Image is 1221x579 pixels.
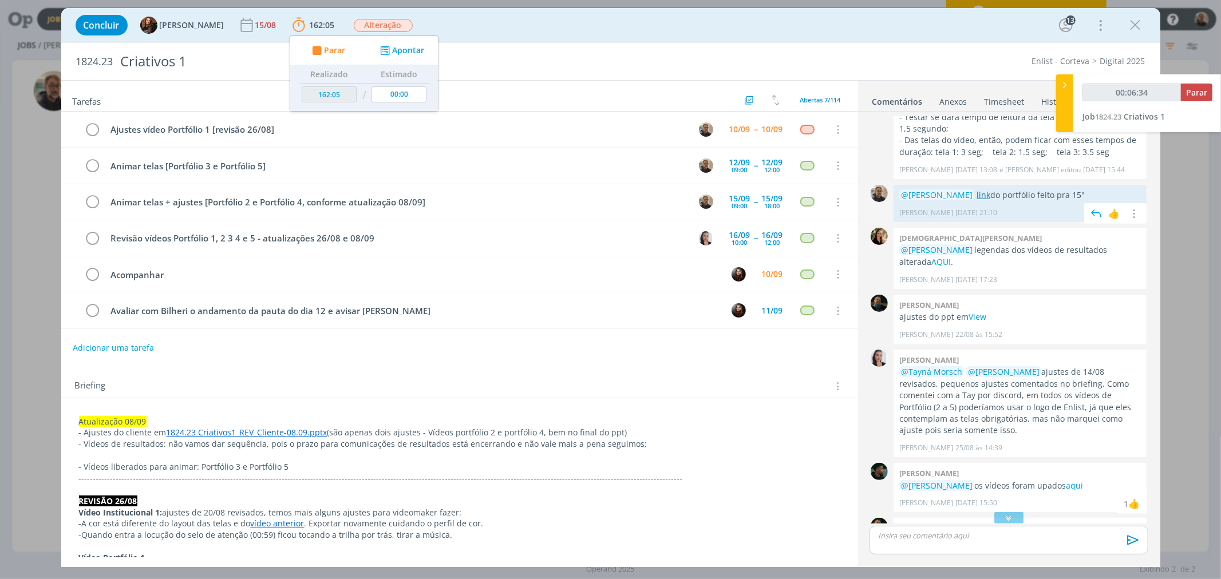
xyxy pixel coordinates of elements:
[931,256,951,267] a: AQUI
[79,507,163,518] strong: Vídeo Institucional 1:
[1124,111,1165,122] span: Criativos 1
[955,498,997,508] span: [DATE] 15:50
[729,195,750,203] div: 15/09
[354,19,413,32] span: Alteração
[872,91,923,108] a: Comentários
[901,366,962,377] span: @Tayná Morsch
[1032,55,1090,66] a: Enlist - Corteva
[901,244,973,255] span: @[PERSON_NAME]
[75,379,106,394] span: Briefing
[762,307,783,315] div: 11/09
[871,185,888,202] img: R
[1124,498,1128,510] div: 1
[899,300,959,310] b: [PERSON_NAME]
[899,244,1141,268] p: legendas dos vídeos de resultados alterada .
[1066,480,1083,491] a: aqui
[729,158,750,166] div: 12/09
[1108,207,1120,220] div: 👍
[79,529,840,541] p: -Quando entra a locução do selo de atenção (00:59) ficou tocando a trilha por trás, tirar a música.
[698,121,715,138] button: R
[79,473,840,484] p: -------------------------------------------------------------------------------------------------...
[698,193,715,211] button: R
[940,96,967,108] div: Anexos
[899,468,959,478] b: [PERSON_NAME]
[955,443,1002,453] span: 25/08 às 14:39
[999,165,1081,175] span: e [PERSON_NAME] editou
[290,16,338,34] button: 162:05
[1095,112,1121,122] span: 1824.23
[76,55,113,68] span: 1824.23
[871,295,888,312] img: M
[1083,165,1125,175] span: [DATE] 15:44
[255,21,279,29] div: 15/08
[732,166,748,173] div: 09:00
[730,302,748,319] button: E
[290,35,438,112] ul: 162:05
[899,275,953,285] p: [PERSON_NAME]
[323,46,345,54] span: Parar
[968,366,1040,377] span: @[PERSON_NAME]
[899,134,1141,158] p: - Das telas do vídeo, então, podem ficar com esses tempos de duração: tela 1: 3 seg; tela 2: 1.5 ...
[353,18,413,33] button: Alteração
[699,122,713,137] img: R
[106,268,721,282] div: Acompanhar
[800,96,841,104] span: Abertas 7/114
[871,518,888,535] img: M
[106,231,689,245] div: Revisão vídeos Portfólio 1, 2 3 4 e 5 - atualizações 26/08 e 08/09
[754,198,758,206] span: --
[1128,497,1140,510] div: Eduarda Pereira
[160,21,224,29] span: [PERSON_NAME]
[955,208,997,218] span: [DATE] 21:10
[899,311,1141,323] p: ajustes do ppt em
[310,19,335,30] span: 162:05
[871,228,888,245] img: C
[1186,87,1207,98] span: Parar
[871,350,888,367] img: C
[73,93,101,107] span: Tarefas
[698,229,715,247] button: C
[732,203,748,209] div: 09:00
[765,203,780,209] div: 18:00
[1088,205,1105,222] img: answer.svg
[76,15,128,35] button: Concluir
[899,165,953,175] p: [PERSON_NAME]
[955,165,997,175] span: [DATE] 13:08
[72,338,155,358] button: Adicionar uma tarefa
[699,158,713,173] img: R
[762,158,783,166] div: 12/09
[106,304,721,318] div: Avaliar com Bilheri o andamento da pauta do dia 12 e avisar [PERSON_NAME]
[729,231,750,239] div: 16/09
[754,234,758,242] span: --
[698,157,715,174] button: R
[754,125,758,133] span: --
[61,8,1160,567] div: dialog
[762,125,783,133] div: 10/09
[899,498,953,508] p: [PERSON_NAME]
[762,270,783,278] div: 10/09
[377,45,424,57] button: Apontar
[732,267,746,281] img: E
[732,239,748,245] div: 10:00
[754,161,758,169] span: --
[79,427,840,438] p: - Ajustes do cliente em (são apenas dois ajustes - Vídeos portfólio 2 e portfólio 4, bem no final...
[1041,91,1076,108] a: Histórico
[899,443,953,453] p: [PERSON_NAME]
[79,495,137,506] strong: REVISÃO 26/08
[765,166,780,173] div: 12:00
[116,47,695,76] div: Criativos 1
[79,518,840,529] p: -A cor está diferente do layout das telas e do . Exportar novamente cuidando o perfil de cor.
[955,275,997,285] span: [DATE] 17:23
[699,195,713,209] img: R
[772,95,780,105] img: arrow-down-up.svg
[899,366,1141,437] p: ajustes de 14/08 revisados, pequenos ajustes comentados no briefing. Como comentei com a Tay por ...
[1181,84,1212,101] button: Parar
[899,480,1141,491] p: os vídeos foram upados
[106,122,689,137] div: Ajustes vídeo Portfólio 1 [revisão 26/08]
[79,416,147,427] span: Atualização 08/09
[899,208,953,218] p: [PERSON_NAME]
[79,552,145,563] strong: Vídeo Portfólio 1
[309,45,345,57] button: Parar
[730,265,748,283] button: E
[84,21,120,30] span: Concluir
[79,438,840,450] p: - Vídeos de resultados: não vamos dar sequência, pois o prazo para comunicações de resultados est...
